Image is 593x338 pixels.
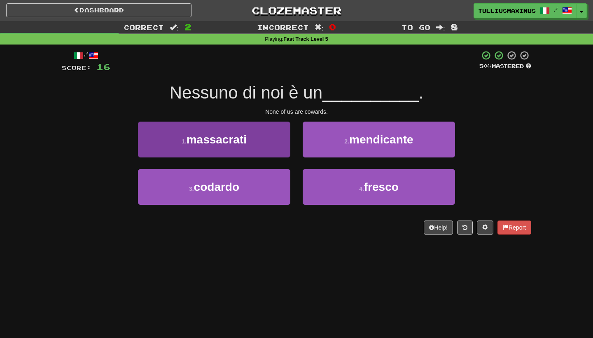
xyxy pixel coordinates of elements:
button: 1.massacrati [138,122,290,157]
button: 2.mendicante [303,122,455,157]
span: 50 % [479,63,492,69]
a: Clozemaster [204,3,389,18]
button: 4.fresco [303,169,455,205]
span: 2 [184,22,191,32]
small: 4 . [359,185,364,192]
span: fresco [364,181,399,193]
button: Round history (alt+y) [457,221,473,235]
span: tulliusmaximus [478,7,536,14]
small: 3 . [189,185,194,192]
button: Report [497,221,531,235]
div: Mastered [479,63,531,70]
button: 3.codardo [138,169,290,205]
span: : [170,24,179,31]
span: mendicante [349,133,413,146]
span: 8 [451,22,458,32]
span: : [315,24,324,31]
div: None of us are cowards. [62,108,531,116]
a: tulliusmaximus / [474,3,577,18]
span: Correct [124,23,164,31]
small: 2 . [344,138,349,145]
span: __________ [322,83,419,102]
span: To go [402,23,430,31]
span: : [436,24,445,31]
span: Incorrect [257,23,309,31]
span: Score: [62,64,91,71]
small: 1 . [182,138,187,145]
span: / [554,7,558,12]
span: codardo [194,181,239,193]
span: Nessuno di noi è un [170,83,322,102]
strong: Fast Track Level 5 [283,36,328,42]
span: . [419,83,424,102]
div: / [62,50,110,61]
span: 16 [96,61,110,72]
span: 0 [329,22,336,32]
span: massacrati [187,133,247,146]
a: Dashboard [6,3,191,17]
button: Help! [424,221,453,235]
